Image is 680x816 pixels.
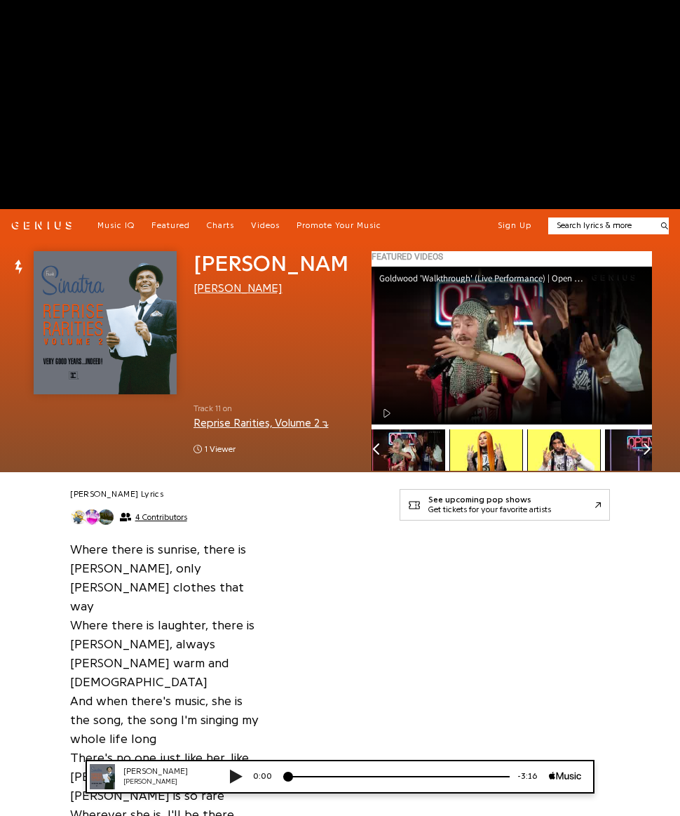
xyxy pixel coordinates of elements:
[205,443,236,455] span: 1 viewer
[193,417,329,429] a: Reprise Rarities, Volume 2
[498,220,531,232] button: Sign Up
[34,251,177,394] img: Cover art for Barbara by Frank Sinatra
[97,220,135,232] a: Music IQ
[428,505,551,515] div: Get tickets for your favorite artists
[548,220,653,232] input: Search lyrics & more
[193,443,236,455] span: 1 viewer
[193,253,369,275] span: [PERSON_NAME]
[251,221,280,229] span: Videos
[428,495,551,505] div: See upcoming pop shows
[70,489,163,500] h2: [PERSON_NAME] Lyrics
[70,509,186,526] button: 4 Contributors
[435,11,475,22] div: -3:16
[297,220,381,232] a: Promote Your Music
[207,221,234,229] span: Charts
[379,274,597,283] div: Goldwood 'Walkthrough' (Live Performance) | Open Mic
[207,220,234,232] a: Charts
[400,489,610,521] a: See upcoming pop showsGet tickets for your favorite artists
[372,251,652,471] iframe: primisNativeSkinFrame_SekindoSPlayer68d451a5434b9
[297,221,381,229] span: Promote Your Music
[97,221,135,229] span: Music IQ
[135,512,187,522] span: 4 Contributors
[193,403,349,415] span: Track 11 on
[151,220,190,232] a: Featured
[251,220,280,232] a: Videos
[193,283,283,294] a: [PERSON_NAME]
[151,221,190,229] span: Featured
